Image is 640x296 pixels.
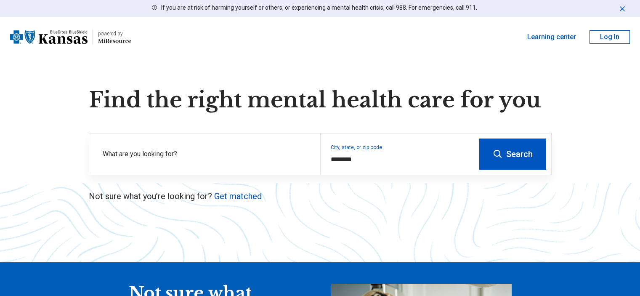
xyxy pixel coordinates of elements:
p: Not sure what you’re looking for? [89,190,552,202]
label: What are you looking for? [103,149,310,159]
p: If you are at risk of harming yourself or others, or experiencing a mental health crisis, call 98... [161,3,477,12]
button: Search [479,139,546,170]
a: Learning center [527,32,576,42]
img: Blue Cross Blue Shield Kansas [10,27,88,47]
a: Blue Cross Blue Shield Kansaspowered by [10,27,131,47]
div: powered by [98,30,131,37]
h1: Find the right mental health care for you [89,88,552,113]
button: Dismiss [618,3,627,13]
button: Log In [590,30,630,44]
a: Get matched [214,191,262,201]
